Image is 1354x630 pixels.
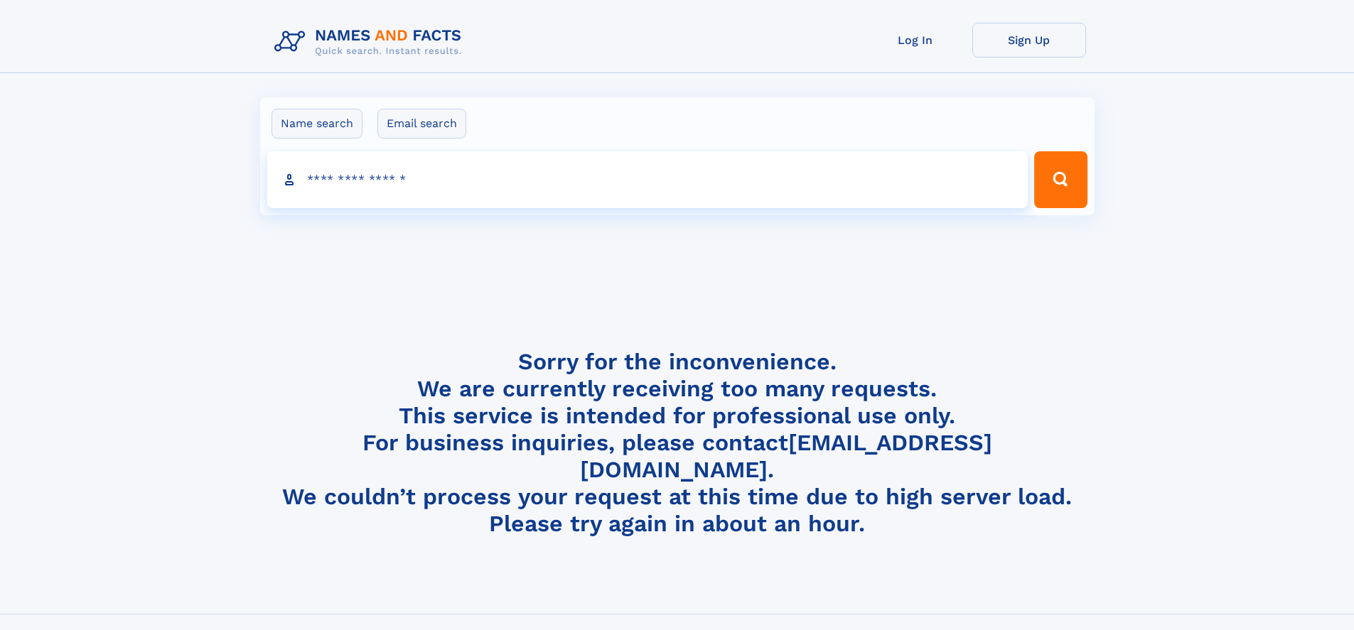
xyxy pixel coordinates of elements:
[269,23,473,61] img: Logo Names and Facts
[580,429,992,483] a: [EMAIL_ADDRESS][DOMAIN_NAME]
[267,151,1028,208] input: search input
[269,348,1086,538] h4: Sorry for the inconvenience. We are currently receiving too many requests. This service is intend...
[1034,151,1087,208] button: Search Button
[272,109,362,139] label: Name search
[377,109,466,139] label: Email search
[859,23,972,58] a: Log In
[972,23,1086,58] a: Sign Up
